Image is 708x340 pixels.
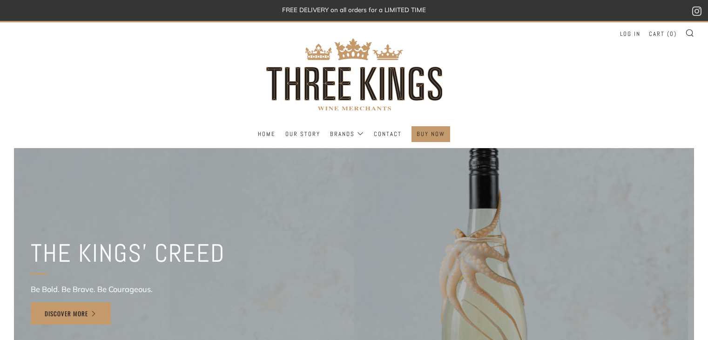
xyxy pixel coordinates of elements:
p: Be Bold. Be Brave. Be Courageous. [31,281,225,297]
a: Brands [330,127,364,142]
a: Home [258,127,276,142]
a: DISCOVER MORE [31,302,111,325]
a: Cart (0) [649,27,677,41]
a: Log in [620,27,641,41]
a: BUY NOW [417,127,445,142]
h2: THE KINGS' CREED [31,238,225,269]
span: 0 [670,30,674,38]
img: three kings wine merchants [261,22,447,126]
a: Our Story [285,127,320,142]
a: Contact [374,127,402,142]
